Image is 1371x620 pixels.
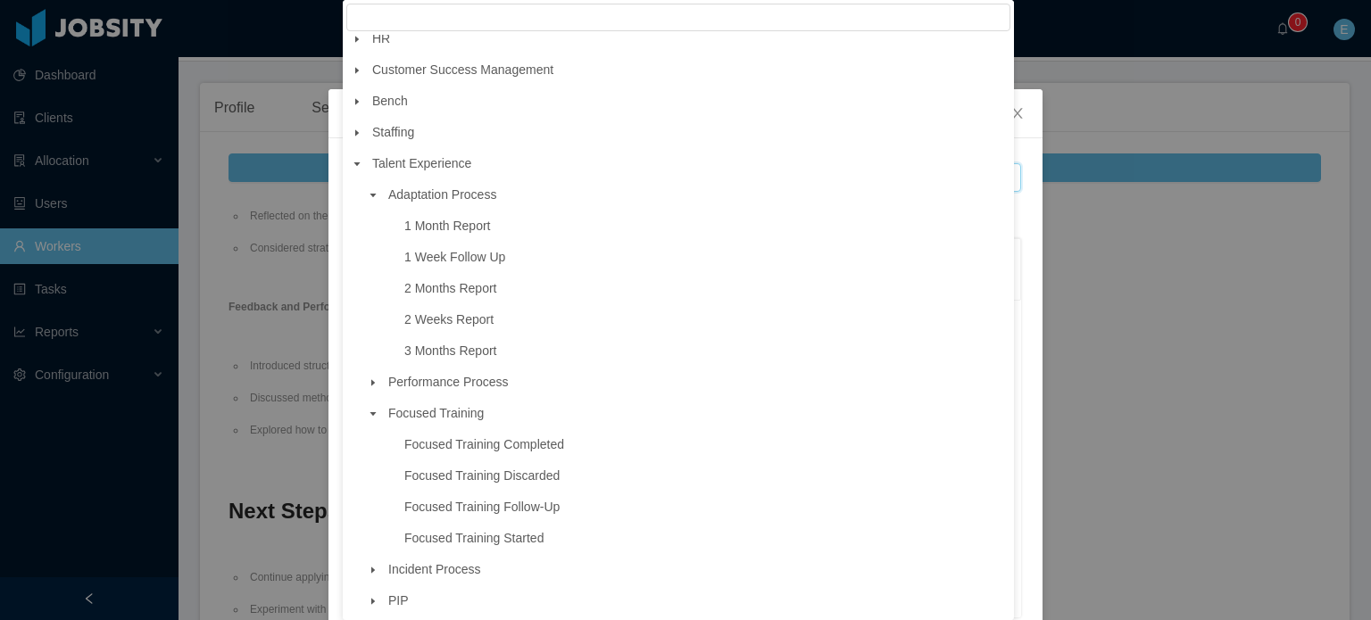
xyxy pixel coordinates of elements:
[369,409,378,418] i: icon: caret-down
[404,500,560,514] span: Focused Training Follow-Up
[384,370,1010,394] span: Performance Process
[404,343,497,358] span: 3 Months Report
[400,245,1010,269] span: 1 Week Follow Up
[404,312,494,327] span: 2 Weeks Report
[388,187,496,202] span: Adaptation Process
[384,558,1010,582] span: Incident Process
[400,308,1010,332] span: 2 Weeks Report
[404,531,544,545] span: Focused Training Started
[369,597,378,606] i: icon: caret-down
[368,27,1010,51] span: HR
[372,156,471,170] span: Talent Experience
[369,566,378,575] i: icon: caret-down
[384,401,1010,426] span: Focused Training
[388,375,509,389] span: Performance Process
[372,125,414,139] span: Staffing
[404,250,505,264] span: 1 Week Follow Up
[400,277,1010,301] span: 2 Months Report
[384,589,1010,613] span: PIP
[404,437,564,451] span: Focused Training Completed
[368,89,1010,113] span: Bench
[372,31,390,45] span: HR
[346,4,1010,31] input: filter select
[404,219,491,233] span: 1 Month Report
[400,339,1010,363] span: 3 Months Report
[353,128,361,137] i: icon: caret-down
[400,526,1010,550] span: Focused Training Started
[369,378,378,387] i: icon: caret-down
[368,58,1010,82] span: Customer Success Management
[404,468,560,483] span: Focused Training Discarded
[388,406,484,420] span: Focused Training
[388,562,481,576] span: Incident Process
[1010,106,1025,120] i: icon: close
[400,214,1010,238] span: 1 Month Report
[993,89,1043,139] button: Close
[368,152,1010,176] span: Talent Experience
[404,281,497,295] span: 2 Months Report
[353,66,361,75] i: icon: caret-down
[372,62,553,77] span: Customer Success Management
[353,97,361,106] i: icon: caret-down
[384,183,1010,207] span: Adaptation Process
[400,495,1010,519] span: Focused Training Follow-Up
[400,464,1010,488] span: Focused Training Discarded
[353,35,361,44] i: icon: caret-down
[400,433,1010,457] span: Focused Training Completed
[372,94,408,108] span: Bench
[353,160,361,169] i: icon: caret-down
[388,593,409,608] span: PIP
[369,191,378,200] i: icon: caret-down
[368,120,1010,145] span: Staffing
